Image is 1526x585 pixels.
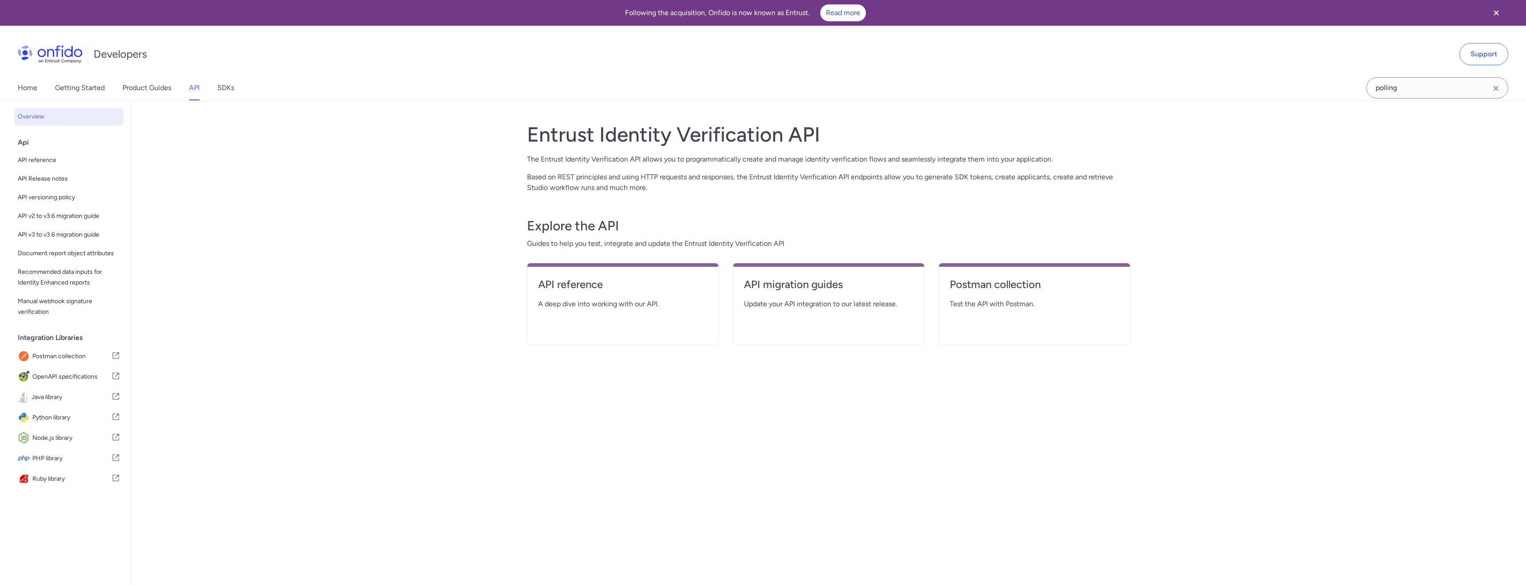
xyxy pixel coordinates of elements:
h1: Entrust Identity Verification API [527,122,1130,147]
a: IconPython libraryPython library [14,408,124,427]
a: API reference [14,151,124,169]
span: Java library [31,391,111,403]
a: API v3 to v3.6 migration guide [14,226,124,244]
svg: Clear search field button [1491,83,1501,94]
h4: API reference [538,277,708,292]
img: IconJava library [18,391,31,403]
span: Python library [32,411,111,424]
h1: Developers [94,47,147,61]
span: Node.js library [32,432,111,444]
span: API v3 to v3.6 migration guide [18,229,120,240]
span: Ruby library [32,473,111,485]
span: Overview [18,111,120,122]
span: OpenAPI specifications [32,371,111,383]
a: API migration guides [744,277,913,299]
a: Support [1459,43,1508,65]
a: IconNode.js libraryNode.js library [14,428,124,448]
a: Manual webhook signature verification [14,292,124,321]
a: IconPostman collectionPostman collection [14,347,124,366]
div: Integration Libraries [18,329,127,347]
svg: Close banner [1491,8,1502,18]
a: Home [18,75,37,100]
a: Overview [14,108,124,126]
span: Test the API with Postman. [950,299,1119,309]
img: IconOpenAPI specifications [18,371,32,383]
span: Update your API integration to our latest release. [744,299,913,309]
a: IconPHP libraryPHP library [14,449,124,468]
a: Product Guides [122,75,171,100]
span: A deep dive into working with our API. [538,299,708,309]
img: IconPostman collection [18,350,32,363]
a: Getting Started [55,75,105,100]
a: API reference [538,277,708,299]
a: API versioning policy [14,189,124,206]
span: API reference [18,155,120,166]
h4: Postman collection [950,277,1119,292]
a: Recommended data inputs for Identity Enhanced reports [14,263,124,292]
a: API Release notes [14,170,124,188]
span: API Release notes [18,174,120,184]
span: Postman collection [32,350,111,363]
img: IconPHP library [18,452,32,465]
img: IconPython library [18,411,32,424]
a: Read more [820,4,866,21]
a: API v2 to v3.6 migration guide [14,207,124,225]
div: Following the acquisition, Onfido is now known as Entrust. [11,4,1480,21]
img: IconNode.js library [18,432,32,444]
input: Onfido search input field [1366,77,1508,99]
a: IconJava libraryJava library [14,387,124,407]
span: API v2 to v3.6 migration guide [18,211,120,221]
span: PHP library [32,452,111,465]
a: SDKs [217,75,234,100]
h3: Explore the API [527,217,1130,235]
span: Recommended data inputs for Identity Enhanced reports [18,267,120,288]
a: IconOpenAPI specificationsOpenAPI specifications [14,367,124,387]
span: API versioning policy [18,192,120,203]
h4: API migration guides [744,277,913,292]
a: Document report object attributes [14,245,124,262]
span: Guides to help you test, integrate and update the Entrust Identity Verification API [527,238,1130,249]
img: IconRuby library [18,473,32,485]
a: API [189,75,200,100]
span: Manual webhook signature verification [18,296,120,317]
a: Postman collection [950,277,1119,299]
p: Based on REST principles and using HTTP requests and responses, the Entrust Identity Verification... [527,172,1130,193]
p: The Entrust Identity Verification API allows you to programmatically create and manage identity v... [527,154,1130,165]
a: IconRuby libraryRuby library [14,469,124,489]
div: Api [18,134,127,151]
button: Close banner [1480,2,1513,24]
img: Onfido Logo [18,45,83,63]
span: Document report object attributes [18,248,120,259]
